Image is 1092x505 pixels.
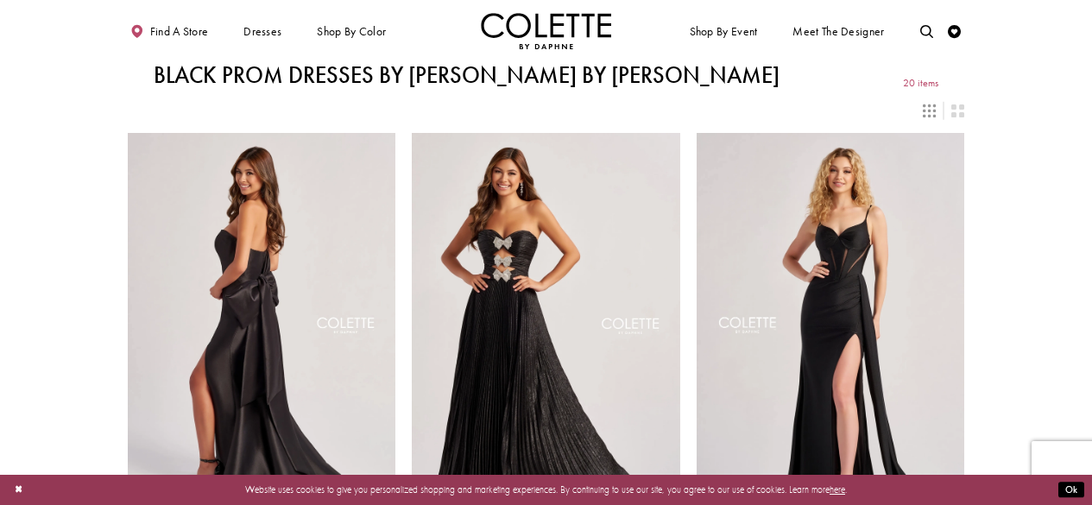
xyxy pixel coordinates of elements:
[690,25,758,38] span: Shop By Event
[150,25,209,38] span: Find a store
[314,13,389,49] span: Shop by color
[240,13,285,49] span: Dresses
[119,96,972,124] div: Layout Controls
[917,13,937,49] a: Toggle search
[686,13,761,49] span: Shop By Event
[830,483,845,496] a: here
[1058,482,1084,498] button: Submit Dialog
[317,25,386,38] span: Shop by color
[792,25,884,38] span: Meet the designer
[945,13,965,49] a: Check Wishlist
[243,25,281,38] span: Dresses
[128,13,211,49] a: Find a store
[94,481,998,498] p: Website uses cookies to give you personalized shopping and marketing experiences. By continuing t...
[154,62,780,88] h1: Black Prom Dresses by [PERSON_NAME] by [PERSON_NAME]
[951,104,964,117] span: Switch layout to 2 columns
[481,13,612,49] a: Visit Home Page
[8,478,29,502] button: Close Dialog
[923,104,936,117] span: Switch layout to 3 columns
[903,78,938,89] span: 20 items
[481,13,612,49] img: Colette by Daphne
[790,13,888,49] a: Meet the designer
